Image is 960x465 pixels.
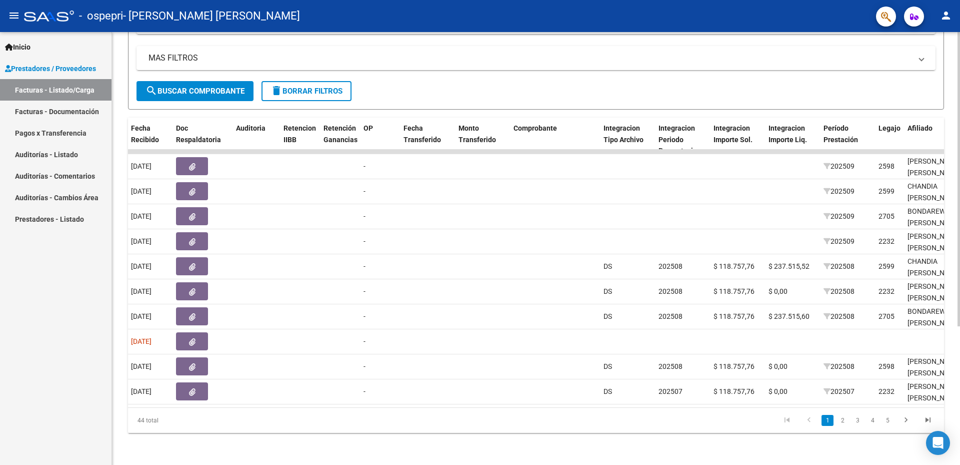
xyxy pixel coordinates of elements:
datatable-header-cell: Integracion Importe Sol. [709,118,764,162]
button: Buscar Comprobante [136,81,253,101]
datatable-header-cell: Período Prestación [819,118,874,162]
div: 2598 [878,361,894,372]
span: 202508 [658,287,682,295]
span: 202508 [658,312,682,320]
span: DS [603,287,612,295]
mat-panel-title: MAS FILTROS [148,53,911,64]
span: Integracion Importe Sol. [713,124,752,144]
datatable-header-cell: Doc Respaldatoria [172,118,232,162]
div: 2599 [878,261,894,272]
div: 2705 [878,211,894,222]
datatable-header-cell: Fecha Recibido [127,118,172,162]
span: - [363,237,365,245]
a: 2 [836,415,848,426]
span: DS [603,262,612,270]
div: 2232 [878,286,894,297]
a: go to previous page [799,415,818,426]
datatable-header-cell: Retencion IIBB [279,118,319,162]
mat-icon: menu [8,10,20,22]
button: Borrar Filtros [261,81,351,101]
span: DS [603,312,612,320]
span: Inicio [5,42,30,53]
span: Afiliado [907,124,932,132]
span: $ 0,00 [768,387,787,395]
span: $ 237.515,52 [768,262,809,270]
mat-icon: search [145,85,157,97]
datatable-header-cell: Legajo [874,118,903,162]
div: 2598 [878,161,894,172]
datatable-header-cell: Integracion Importe Liq. [764,118,819,162]
span: DS [603,362,612,370]
span: [DATE] [131,212,151,220]
div: 2599 [878,186,894,197]
div: 44 total [128,408,289,433]
li: page 1 [820,412,835,429]
span: - [363,362,365,370]
span: [DATE] [131,312,151,320]
span: 202509 [823,187,854,195]
span: - [363,262,365,270]
span: Retención Ganancias [323,124,357,144]
span: Comprobante [513,124,557,132]
span: 202508 [823,362,854,370]
span: 202508 [823,262,854,270]
span: [DATE] [131,162,151,170]
span: - [PERSON_NAME] [PERSON_NAME] [123,5,300,27]
datatable-header-cell: Auditoria [232,118,279,162]
span: 202507 [823,387,854,395]
span: - ospepri [79,5,123,27]
span: $ 118.757,76 [713,312,754,320]
span: - [363,287,365,295]
span: - [363,162,365,170]
span: 202508 [658,262,682,270]
div: 2705 [878,311,894,322]
datatable-header-cell: Integracion Tipo Archivo [599,118,654,162]
span: Integracion Importe Liq. [768,124,807,144]
li: page 5 [880,412,895,429]
span: Retencion IIBB [283,124,316,144]
span: [DATE] [131,187,151,195]
span: $ 118.757,76 [713,387,754,395]
a: 4 [866,415,878,426]
a: 5 [881,415,893,426]
span: $ 118.757,76 [713,287,754,295]
span: Fecha Recibido [131,124,159,144]
a: 3 [851,415,863,426]
datatable-header-cell: Comprobante [509,118,599,162]
span: [DATE] [131,287,151,295]
span: 202509 [823,212,854,220]
a: 1 [821,415,833,426]
mat-expansion-panel-header: MAS FILTROS [136,46,935,70]
span: Legajo [878,124,900,132]
span: [DATE] [131,337,151,345]
span: 202508 [823,312,854,320]
span: Prestadores / Proveedores [5,63,96,74]
li: page 2 [835,412,850,429]
span: $ 118.757,76 [713,362,754,370]
datatable-header-cell: Integracion Periodo Presentacion [654,118,709,162]
a: go to last page [918,415,937,426]
span: [DATE] [131,387,151,395]
span: 202509 [823,237,854,245]
datatable-header-cell: Monto Transferido [454,118,509,162]
span: 202509 [823,162,854,170]
span: Período Prestación [823,124,858,144]
span: $ 0,00 [768,287,787,295]
span: - [363,387,365,395]
a: go to next page [896,415,915,426]
span: - [363,337,365,345]
span: DS [603,387,612,395]
span: [DATE] [131,262,151,270]
span: Borrar Filtros [270,87,342,96]
span: $ 237.515,60 [768,312,809,320]
mat-icon: delete [270,85,282,97]
span: Auditoria [236,124,265,132]
span: - [363,212,365,220]
span: 202507 [658,387,682,395]
li: page 3 [850,412,865,429]
span: [DATE] [131,362,151,370]
div: 2232 [878,236,894,247]
span: 202508 [658,362,682,370]
li: page 4 [865,412,880,429]
span: Doc Respaldatoria [176,124,221,144]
